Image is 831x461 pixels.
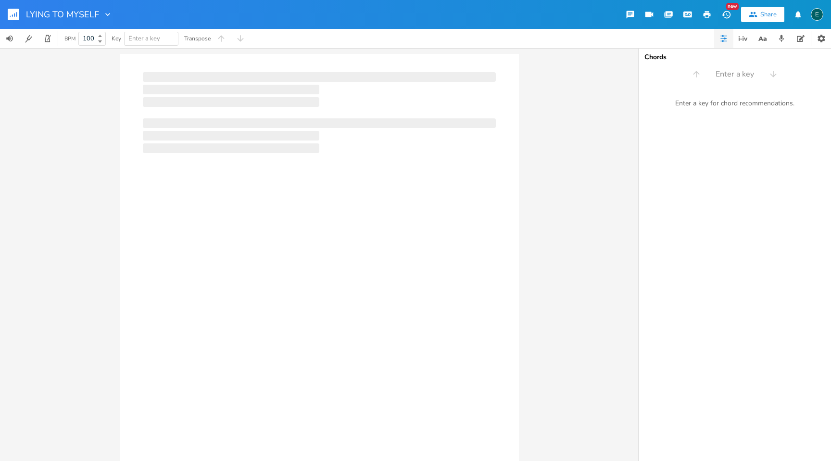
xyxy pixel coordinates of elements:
div: Share [760,10,777,19]
div: edenmusic [811,8,823,21]
span: Enter a key [716,69,754,80]
div: BPM [64,36,76,41]
div: Transpose [184,36,211,41]
span: LYING TO MYSELF [26,10,99,19]
button: Share [741,7,784,22]
div: New [726,3,739,10]
div: Enter a key for chord recommendations. [639,93,831,114]
span: Enter a key [128,34,160,43]
div: Key [112,36,121,41]
button: E [811,3,823,26]
button: New [717,6,736,23]
div: Chords [644,54,825,61]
